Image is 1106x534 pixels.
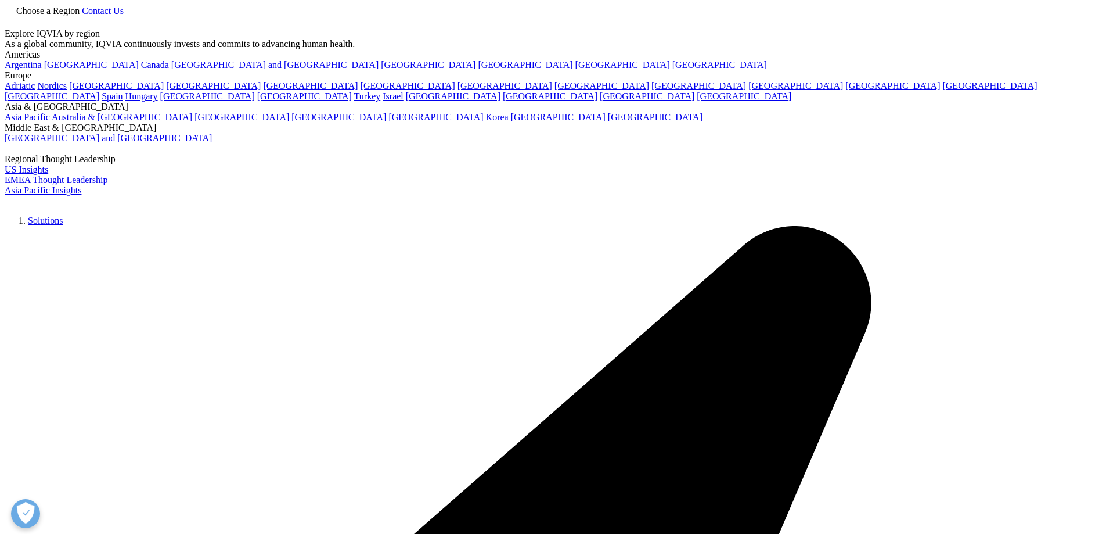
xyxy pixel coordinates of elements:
a: [GEOGRAPHIC_DATA] [608,112,702,122]
a: Turkey [354,91,381,101]
a: [GEOGRAPHIC_DATA] [160,91,255,101]
button: Open Preferences [11,499,40,528]
div: Middle East & [GEOGRAPHIC_DATA] [5,123,1101,133]
a: [GEOGRAPHIC_DATA] [503,91,597,101]
a: US Insights [5,164,48,174]
div: Americas [5,49,1101,60]
a: Korea [486,112,509,122]
a: Canada [141,60,169,70]
a: Solutions [28,216,63,225]
a: Spain [102,91,123,101]
a: [GEOGRAPHIC_DATA] and [GEOGRAPHIC_DATA] [171,60,379,70]
a: EMEA Thought Leadership [5,175,107,185]
a: [GEOGRAPHIC_DATA] [575,60,670,70]
a: Hungary [125,91,158,101]
a: [GEOGRAPHIC_DATA] [69,81,164,91]
a: [GEOGRAPHIC_DATA] [457,81,552,91]
a: [GEOGRAPHIC_DATA] [845,81,940,91]
a: Argentina [5,60,42,70]
div: Asia & [GEOGRAPHIC_DATA] [5,102,1101,112]
a: [GEOGRAPHIC_DATA] [166,81,261,91]
a: [GEOGRAPHIC_DATA] [748,81,843,91]
div: Explore IQVIA by region [5,28,1101,39]
a: [GEOGRAPHIC_DATA] [942,81,1037,91]
a: [GEOGRAPHIC_DATA] [44,60,139,70]
a: Nordics [37,81,67,91]
a: [GEOGRAPHIC_DATA] [651,81,746,91]
a: [GEOGRAPHIC_DATA] and [GEOGRAPHIC_DATA] [5,133,212,143]
a: [GEOGRAPHIC_DATA] [263,81,358,91]
a: [GEOGRAPHIC_DATA] [388,112,483,122]
span: Choose a Region [16,6,80,16]
a: Asia Pacific [5,112,50,122]
a: [GEOGRAPHIC_DATA] [291,112,386,122]
div: Europe [5,70,1101,81]
a: [GEOGRAPHIC_DATA] [478,60,572,70]
a: [GEOGRAPHIC_DATA] [381,60,475,70]
a: [GEOGRAPHIC_DATA] [697,91,791,101]
a: [GEOGRAPHIC_DATA] [672,60,767,70]
a: [GEOGRAPHIC_DATA] [194,112,289,122]
a: Asia Pacific Insights [5,185,81,195]
a: Adriatic [5,81,35,91]
a: [GEOGRAPHIC_DATA] [600,91,694,101]
a: [GEOGRAPHIC_DATA] [511,112,606,122]
a: Australia & [GEOGRAPHIC_DATA] [52,112,192,122]
a: [GEOGRAPHIC_DATA] [361,81,455,91]
a: Israel [383,91,404,101]
a: Contact Us [82,6,124,16]
div: As a global community, IQVIA continuously invests and commits to advancing human health. [5,39,1101,49]
a: [GEOGRAPHIC_DATA] [257,91,352,101]
a: [GEOGRAPHIC_DATA] [554,81,649,91]
div: Regional Thought Leadership [5,154,1101,164]
a: [GEOGRAPHIC_DATA] [406,91,500,101]
a: [GEOGRAPHIC_DATA] [5,91,99,101]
